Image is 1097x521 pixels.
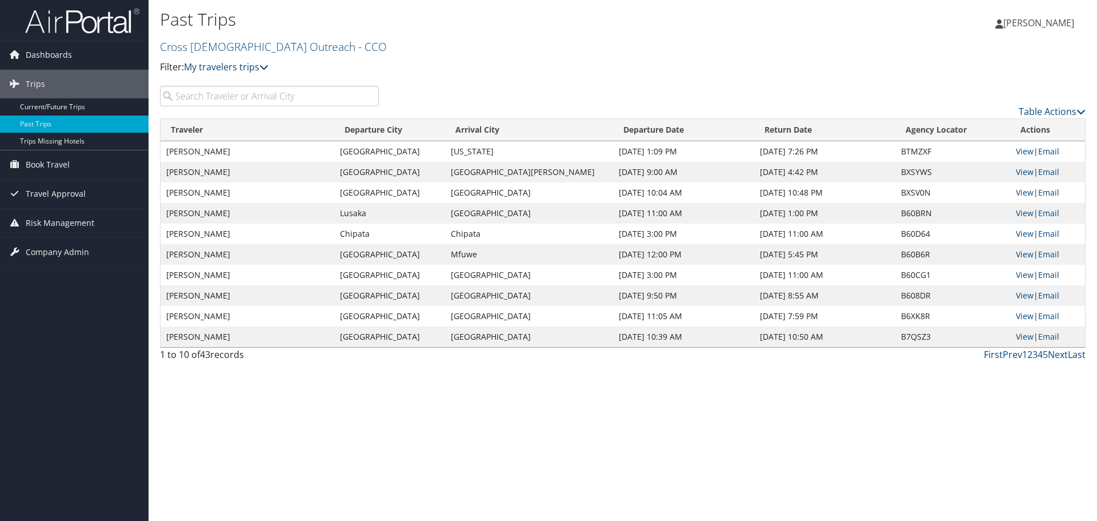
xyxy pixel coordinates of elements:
a: My travelers trips [184,61,269,73]
td: [DATE] 10:50 AM [754,327,895,347]
td: [GEOGRAPHIC_DATA] [334,327,445,347]
td: [DATE] 7:59 PM [754,306,895,327]
a: Email [1038,208,1059,218]
td: [GEOGRAPHIC_DATA] [334,306,445,327]
td: [GEOGRAPHIC_DATA][PERSON_NAME] [445,162,613,182]
a: Email [1038,187,1059,198]
td: [GEOGRAPHIC_DATA] [334,141,445,162]
td: [GEOGRAPHIC_DATA] [334,285,445,306]
a: View [1016,269,1034,280]
td: Chipata [334,224,445,244]
td: | [1010,306,1085,327]
td: B60BRN [895,203,1010,224]
a: 3 [1032,348,1038,361]
td: [DATE] 10:04 AM [613,182,754,203]
td: [DATE] 10:48 PM [754,182,895,203]
td: [US_STATE] [445,141,613,162]
a: Email [1038,290,1059,301]
a: Email [1038,249,1059,260]
a: View [1016,249,1034,260]
a: 4 [1038,348,1043,361]
td: B60D64 [895,224,1010,244]
a: Prev [1003,348,1022,361]
a: Email [1038,311,1059,321]
span: Travel Approval [26,180,86,208]
td: [GEOGRAPHIC_DATA] [334,265,445,285]
td: [DATE] 12:00 PM [613,244,754,265]
a: View [1016,166,1034,177]
td: [DATE] 1:09 PM [613,141,754,162]
a: Email [1038,228,1059,239]
a: View [1016,311,1034,321]
td: [DATE] 11:00 AM [754,224,895,244]
td: [GEOGRAPHIC_DATA] [334,162,445,182]
td: [DATE] 8:55 AM [754,285,895,306]
th: Actions [1010,119,1085,141]
td: | [1010,141,1085,162]
th: Departure Date: activate to sort column ascending [613,119,754,141]
td: [DATE] 10:39 AM [613,327,754,347]
td: B608DR [895,285,1010,306]
td: [PERSON_NAME] [161,141,334,162]
td: [GEOGRAPHIC_DATA] [445,182,613,203]
td: [DATE] 1:00 PM [754,203,895,224]
a: View [1016,228,1034,239]
td: [GEOGRAPHIC_DATA] [445,327,613,347]
td: [PERSON_NAME] [161,203,334,224]
th: Traveler: activate to sort column ascending [161,119,334,141]
a: [PERSON_NAME] [995,6,1086,40]
td: [PERSON_NAME] [161,224,334,244]
td: | [1010,203,1085,224]
td: | [1010,224,1085,244]
div: 1 to 10 of records [160,348,379,367]
td: [PERSON_NAME] [161,327,334,347]
a: View [1016,146,1034,157]
a: Cross [DEMOGRAPHIC_DATA] Outreach - CCO [160,39,390,54]
td: [DATE] 5:45 PM [754,244,895,265]
a: View [1016,187,1034,198]
td: [PERSON_NAME] [161,265,334,285]
td: [DATE] 9:50 PM [613,285,754,306]
td: [DATE] 11:00 AM [613,203,754,224]
td: [DATE] 9:00 AM [613,162,754,182]
span: Company Admin [26,238,89,267]
a: View [1016,331,1034,342]
h1: Past Trips [160,7,777,31]
td: Chipata [445,224,613,244]
td: [DATE] 11:05 AM [613,306,754,327]
td: B6XK8R [895,306,1010,327]
a: Email [1038,331,1059,342]
input: Search Traveler or Arrival City [160,86,379,106]
td: [PERSON_NAME] [161,162,334,182]
td: | [1010,162,1085,182]
td: B7QSZ3 [895,327,1010,347]
td: [GEOGRAPHIC_DATA] [445,203,613,224]
td: [GEOGRAPHIC_DATA] [334,244,445,265]
a: Next [1048,348,1068,361]
a: 1 [1022,348,1027,361]
td: B60CG1 [895,265,1010,285]
td: [GEOGRAPHIC_DATA] [445,306,613,327]
td: | [1010,265,1085,285]
th: Departure City: activate to sort column ascending [334,119,445,141]
td: | [1010,285,1085,306]
span: Dashboards [26,41,72,69]
a: Table Actions [1019,105,1086,118]
th: Arrival City: activate to sort column ascending [445,119,613,141]
td: [GEOGRAPHIC_DATA] [445,285,613,306]
td: [DATE] 7:26 PM [754,141,895,162]
td: [DATE] 3:00 PM [613,224,754,244]
td: [GEOGRAPHIC_DATA] [334,182,445,203]
span: Risk Management [26,209,94,237]
td: | [1010,327,1085,347]
p: Filter: [160,60,777,75]
td: BXSYWS [895,162,1010,182]
a: Email [1038,166,1059,177]
span: 43 [200,348,210,361]
td: BTMZXF [895,141,1010,162]
span: Trips [26,70,45,98]
td: BXSV0N [895,182,1010,203]
th: Return Date: activate to sort column ascending [754,119,895,141]
span: [PERSON_NAME] [1003,17,1074,29]
a: Last [1068,348,1086,361]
